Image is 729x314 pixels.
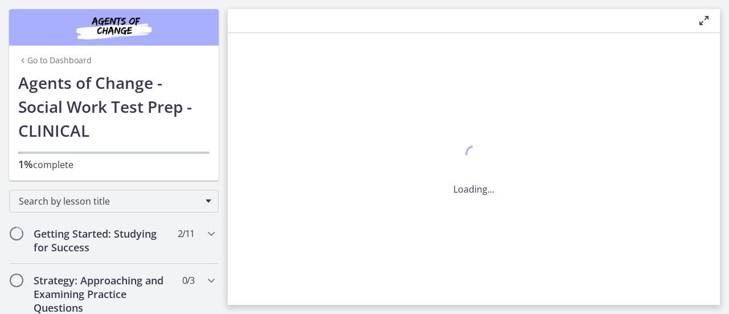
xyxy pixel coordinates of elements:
span: Search by lesson title [19,195,200,207]
span: 1% [18,157,33,171]
div: Search by lesson title [9,190,219,213]
p: Loading... [453,182,494,196]
span: 2 / 11 [178,227,194,240]
h1: Agents of Change - Social Work Test Prep - CLINICAL [18,71,210,142]
div: 1 [453,142,494,169]
span: 0 / 3 [182,274,194,287]
p: complete [18,157,210,172]
a: Go to Dashboard [18,55,92,66]
img: Agents of Change [46,14,182,41]
h2: Getting Started: Studying for Success [34,227,173,254]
